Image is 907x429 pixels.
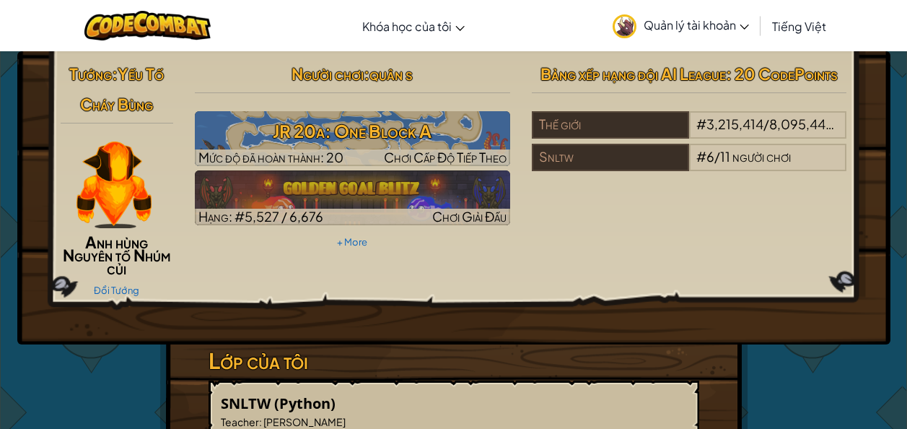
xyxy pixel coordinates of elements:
span: 8,095,447 [769,116,834,132]
span: 3,215,414 [706,116,763,132]
a: Quản lý tài khoản [605,3,756,48]
span: Anh hùng Nguyên tố Nhúm củi [63,232,170,278]
img: KindlingElementalPaperDoll.png [76,142,152,228]
img: JR 20a: One Block A [195,111,510,166]
a: Tiếng Việt [765,6,833,45]
h3: JR 20a: One Block A [195,115,510,147]
span: Tướng [69,64,112,84]
span: (Python) [274,394,336,413]
img: CodeCombat logo [84,11,211,40]
div: Snltw [532,144,689,171]
span: người chơi [835,116,893,132]
span: Chơi Giải Đấu [432,208,507,225]
span: : [364,64,369,84]
span: Bảng xếp hạng đội AI League [540,64,726,84]
h3: Lớp của tôi [209,344,699,377]
a: Đổi Tướng [94,285,139,296]
span: 6 [706,148,714,165]
a: + More [337,236,367,248]
a: Khóa học của tôi [355,6,472,45]
span: Mức độ đã hoàn thành: 20 [198,149,343,165]
span: Yếu Tố Cháy Bùng [80,64,164,114]
span: Teacher [221,415,259,428]
img: avatar [613,14,636,38]
a: Chơi Cấp Độ Tiếp Theo [195,111,510,166]
span: Khóa học của tôi [362,19,452,34]
span: 11 [720,148,730,165]
span: Người chơi [292,64,364,84]
span: quân s [369,64,413,84]
span: Chơi Cấp Độ Tiếp Theo [384,149,507,165]
img: Golden Goal [195,170,510,225]
a: Snltw#6/11người chơi [532,157,847,174]
a: Hạng: #5,527 / 6,676Chơi Giải Đấu [195,170,510,225]
span: # [696,116,706,132]
div: Thế giới [532,111,689,139]
span: Hạng: #5,527 / 6,676 [198,208,323,225]
span: SNLTW [221,394,274,413]
span: người chơi [732,148,791,165]
span: Quản lý tài khoản [644,17,749,32]
span: / [714,148,720,165]
span: / [763,116,769,132]
span: : [112,64,118,84]
span: : 20 CodePoints [726,64,838,84]
a: Thế giới#3,215,414/8,095,447người chơi [532,125,847,142]
span: [PERSON_NAME] [262,415,346,428]
span: Tiếng Việt [772,19,826,34]
span: # [696,148,706,165]
span: : [259,415,262,428]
